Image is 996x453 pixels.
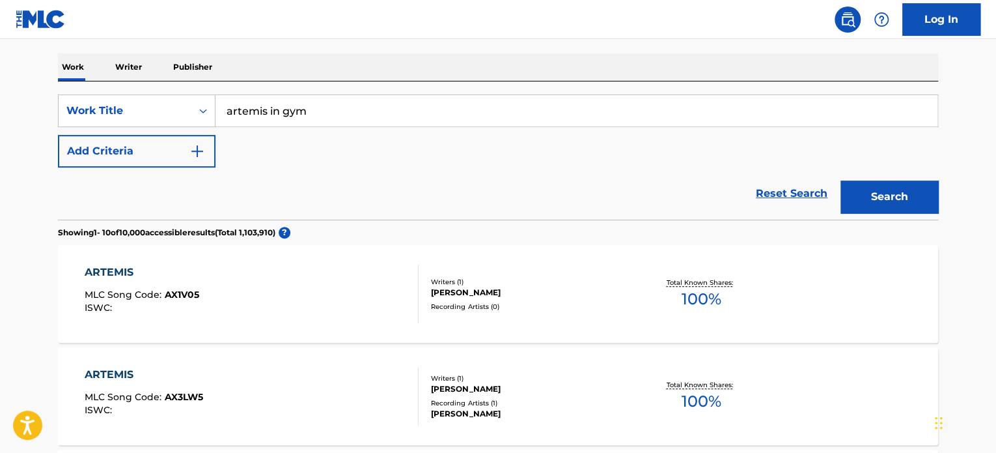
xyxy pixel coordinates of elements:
div: Recording Artists ( 1 ) [431,398,628,408]
span: ? [279,227,290,239]
div: Help [868,7,894,33]
img: 9d2ae6d4665cec9f34b9.svg [189,143,205,159]
a: Reset Search [749,179,834,208]
a: ARTEMISMLC Song Code:AX1V05ISWC:Writers (1)[PERSON_NAME]Recording Artists (0)Total Known Shares:100% [58,245,938,343]
span: ISWC : [85,302,115,314]
p: Total Known Shares: [666,278,736,287]
div: Recording Artists ( 0 ) [431,302,628,312]
p: Work [58,53,88,81]
div: Work Title [66,103,184,119]
div: Writers ( 1 ) [431,373,628,383]
div: [PERSON_NAME] [431,287,628,299]
div: Writers ( 1 ) [431,277,628,287]
div: ARTEMIS [85,265,199,280]
span: 100 % [681,390,721,413]
a: ARTEMISMLC Song Code:AX3LW5ISWC:Writers (1)[PERSON_NAME]Recording Artists (1)[PERSON_NAME]Total K... [58,347,938,445]
div: Drag [935,403,943,443]
div: ARTEMIS [85,367,203,383]
p: Publisher [169,53,216,81]
span: AX1V05 [165,289,199,300]
form: Search Form [58,95,938,220]
div: [PERSON_NAME] [431,408,628,420]
span: MLC Song Code : [85,289,165,300]
a: Log In [902,3,980,36]
span: AX3LW5 [165,391,203,403]
img: help [874,12,889,27]
p: Total Known Shares: [666,380,736,390]
span: MLC Song Code : [85,391,165,403]
p: Writer [111,53,146,81]
img: search [840,12,855,27]
span: 100 % [681,287,721,311]
p: Showing 1 - 10 of 10,000 accessible results (Total 1,103,910 ) [58,227,275,239]
button: Add Criteria [58,135,215,168]
div: [PERSON_NAME] [431,383,628,395]
iframe: Chat Widget [931,390,996,453]
a: Public Search [835,7,861,33]
button: Search [840,181,938,213]
img: MLC Logo [16,10,66,29]
span: ISWC : [85,404,115,416]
